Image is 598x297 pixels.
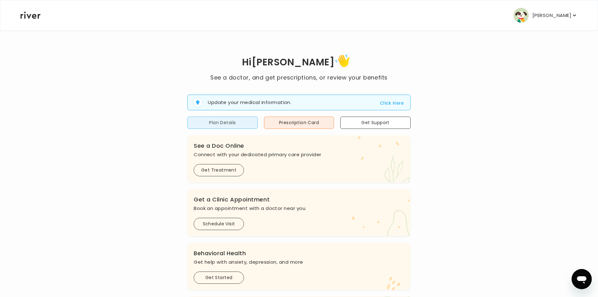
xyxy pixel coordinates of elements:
[572,269,592,289] iframe: Button to launch messaging window
[264,117,334,129] button: Prescription Card
[187,117,258,129] button: Plan Details
[514,8,529,23] img: user avatar
[194,141,404,150] h3: See a Doc Online
[210,73,387,82] p: See a doctor, and get prescriptions, or review your benefits
[208,99,291,106] p: Update your medical information.
[514,8,578,23] button: user avatar[PERSON_NAME]
[194,258,404,267] p: Get help with anxiety, depression, and more
[194,150,404,159] p: Connect with your dedicated primary care provider
[210,52,387,73] h1: Hi [PERSON_NAME]
[194,164,244,176] button: Get Treatment
[380,99,404,107] button: Click Here
[194,249,404,258] h3: Behavioral Health
[194,218,244,230] button: Schedule Visit
[194,204,404,213] p: Book an appointment with a doctor near you
[194,195,404,204] h3: Get a Clinic Appointment
[532,11,571,20] p: [PERSON_NAME]
[340,117,411,129] button: Get Support
[194,272,244,284] button: Get Started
